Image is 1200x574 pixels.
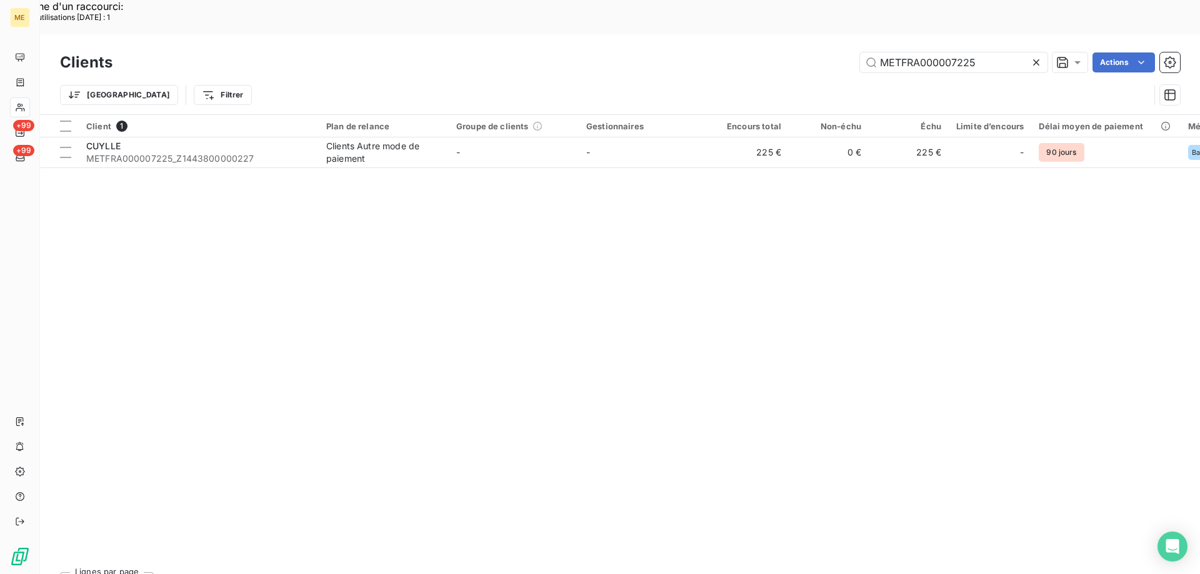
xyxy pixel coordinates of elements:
[869,137,949,167] td: 225 €
[13,120,34,131] span: +99
[60,51,112,74] h3: Clients
[1020,146,1024,159] span: -
[586,121,701,131] div: Gestionnaires
[796,121,861,131] div: Non-échu
[86,141,121,151] span: CUYLLE
[860,52,1047,72] input: Rechercher
[956,121,1024,131] div: Limite d’encours
[13,145,34,156] span: +99
[716,121,781,131] div: Encours total
[60,85,178,105] button: [GEOGRAPHIC_DATA]
[326,140,441,165] div: Clients Autre mode de paiement
[116,121,127,132] span: 1
[10,547,30,567] img: Logo LeanPay
[194,85,251,105] button: Filtrer
[876,121,941,131] div: Échu
[456,121,529,131] span: Groupe de clients
[10,122,29,142] a: +99
[586,147,590,157] span: -
[1039,121,1172,131] div: Délai moyen de paiement
[86,152,311,165] span: METFRA000007225_Z1443800000227
[1039,143,1084,162] span: 90 jours
[10,147,29,167] a: +99
[86,121,111,131] span: Client
[789,137,869,167] td: 0 €
[1157,532,1187,562] div: Open Intercom Messenger
[709,137,789,167] td: 225 €
[326,121,441,131] div: Plan de relance
[456,147,460,157] span: -
[1092,52,1155,72] button: Actions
